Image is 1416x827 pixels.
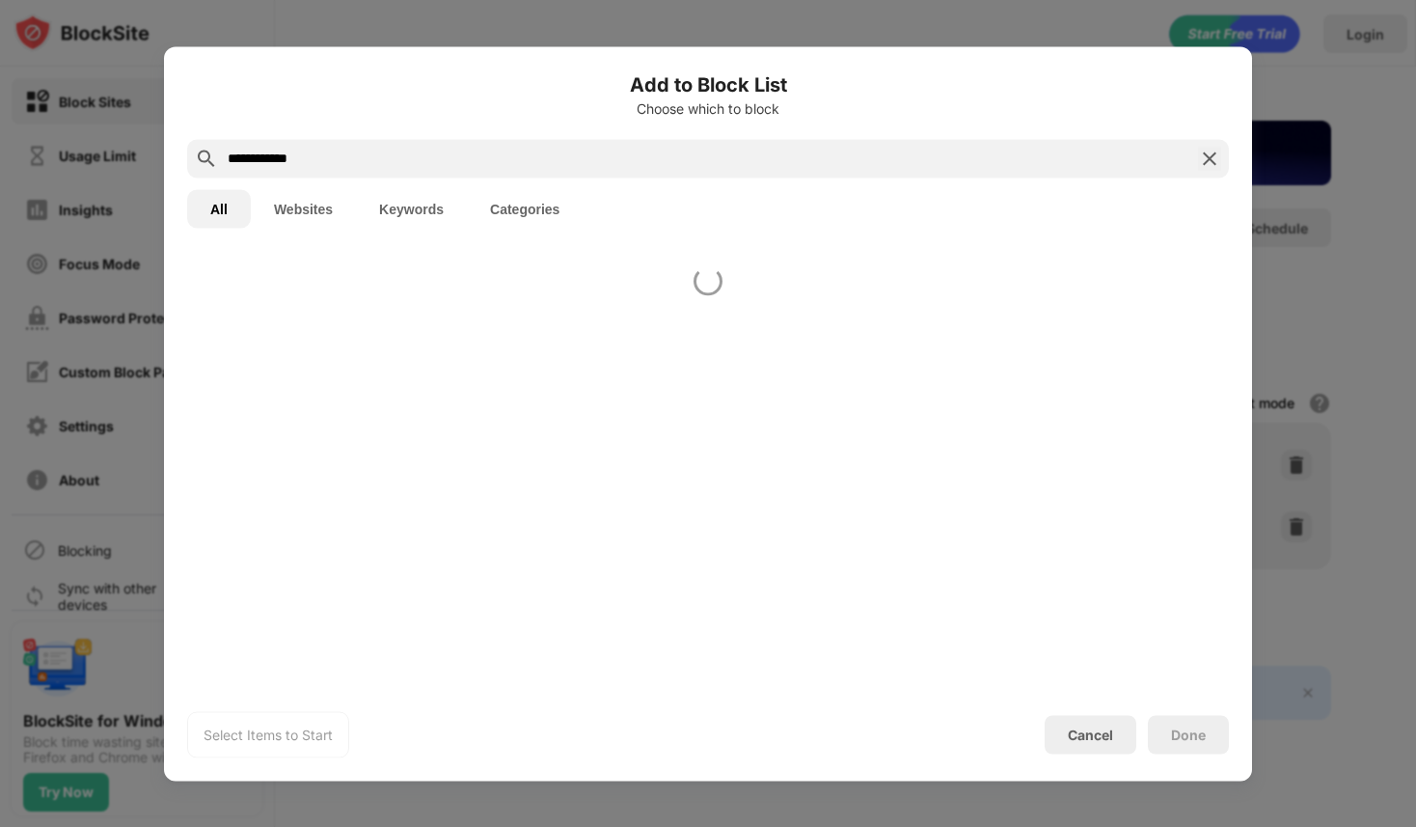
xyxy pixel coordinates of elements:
[356,189,467,228] button: Keywords
[187,100,1229,116] div: Choose which to block
[187,189,251,228] button: All
[1198,147,1221,170] img: search-close
[1171,727,1206,742] div: Done
[187,69,1229,98] h6: Add to Block List
[195,147,218,170] img: search.svg
[467,189,583,228] button: Categories
[204,725,333,744] div: Select Items to Start
[251,189,356,228] button: Websites
[1068,727,1113,743] div: Cancel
